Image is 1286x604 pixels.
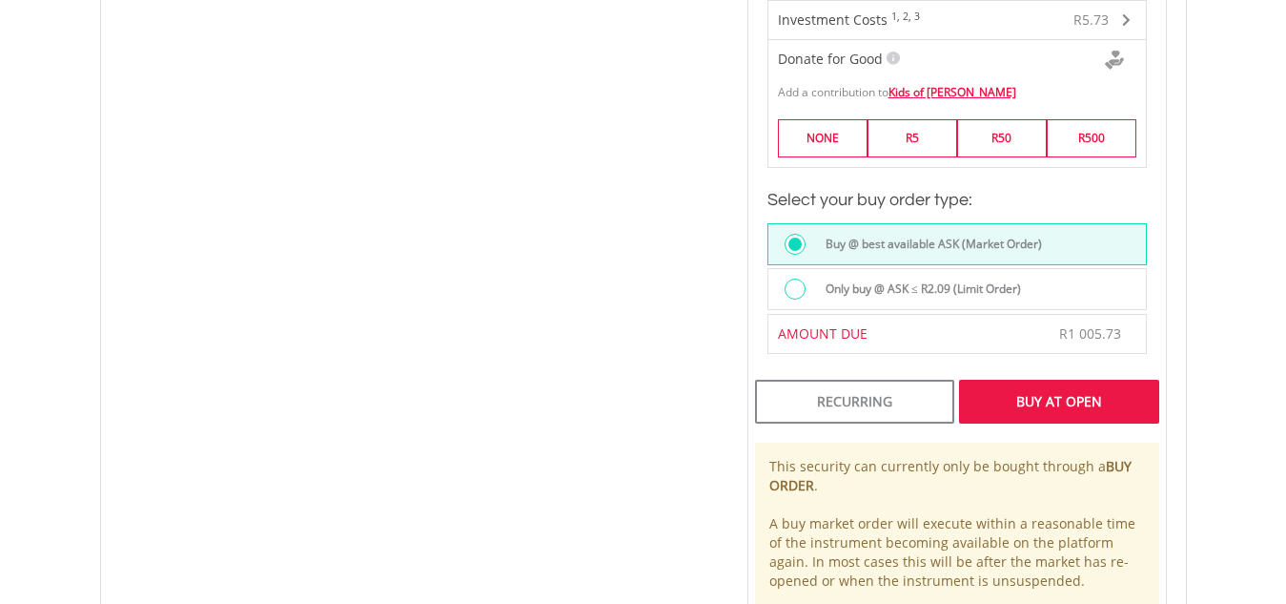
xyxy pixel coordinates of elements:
h3: Select your buy order type: [767,187,1147,214]
label: R50 [957,119,1047,156]
b: BUY ORDER [769,457,1132,494]
span: R1 005.73 [1059,324,1121,343]
label: NONE [778,119,868,156]
div: Recurring [755,380,954,424]
label: Only buy @ ASK ≤ R2.09 (Limit Order) [814,279,1021,300]
div: Add a contribution to [768,74,1146,100]
span: R5.73 [1073,10,1109,29]
label: R5 [868,119,957,156]
div: Buy At Open [959,380,1158,424]
label: Buy @ best available ASK (Market Order) [814,234,1042,255]
span: Investment Costs [778,10,888,29]
label: R500 [1047,119,1136,156]
span: AMOUNT DUE [778,324,868,343]
sup: 1, 2, 3 [891,10,920,23]
a: Kids of [PERSON_NAME] [888,84,1016,100]
span: Donate for Good [778,50,883,68]
img: Donte For Good [1105,51,1124,70]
